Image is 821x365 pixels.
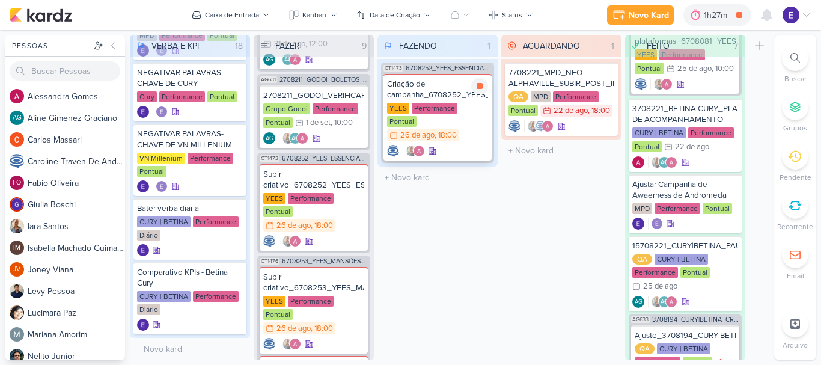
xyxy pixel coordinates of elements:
[632,103,738,125] div: 3708221_BETINA|CURY_PLANILHA DE ACOMPANHAMENTO
[383,65,403,72] span: CT1473
[632,127,686,138] div: CURY | BETINA
[260,155,279,162] span: CT1473
[665,156,677,168] img: Alessandra Gomes
[653,78,665,90] img: Iara Santos
[28,112,125,124] div: A l i n e G i m e n e z G r a c i a n o
[704,9,731,22] div: 1h27m
[524,120,554,132] div: Colaboradores: Iara Santos, Caroline Traven De Andrade, Alessandra Gomes
[137,230,160,241] div: Diário
[137,244,149,256] div: Criador(a): Eduardo Quaresma
[263,235,275,247] div: Criador(a): Caroline Traven De Andrade
[311,325,333,333] div: , 18:00
[508,91,528,102] div: QA
[635,78,647,90] img: Caroline Traven De Andrade
[483,40,495,52] div: 1
[263,132,275,144] div: Aline Gimenez Graciano
[276,325,311,333] div: 26 de ago
[643,283,677,290] div: 25 de ago
[28,242,125,254] div: I s a b e l l a M a c h a d o G u i m a r ã e s
[632,203,652,214] div: MPD
[156,106,168,118] img: Eduardo Quaresma
[648,218,663,230] div: Colaboradores: Eduardo Quaresma
[658,296,670,308] div: Aline Gimenez Graciano
[263,338,275,350] img: Caroline Traven De Andrade
[28,133,125,146] div: C a r l o s M a s s a r i
[661,160,668,166] p: AG
[10,284,24,298] img: Levy Pessoa
[188,153,233,164] div: Performance
[260,258,279,265] span: CT1476
[629,9,669,22] div: Novo Kard
[774,44,816,84] li: Ctrl + F
[648,296,677,308] div: Colaboradores: Iara Santos, Aline Gimenez Graciano, Alessandra Gomes
[313,103,358,114] div: Performance
[632,218,644,230] div: Criador(a): Eduardo Quaresma
[311,222,333,230] div: , 18:00
[10,327,24,342] img: Mariana Amorim
[289,132,301,144] div: Aline Gimenez Graciano
[263,54,275,66] div: Aline Gimenez Graciano
[28,155,125,168] div: C a r o l i n e T r a v e n D e A n d r a d e
[193,291,239,302] div: Performance
[137,319,149,331] div: Criador(a): Eduardo Quaresma
[28,198,125,211] div: G i u l i a B o s c h i
[282,54,294,66] div: Aline Gimenez Graciano
[508,120,520,132] img: Caroline Traven De Andrade
[288,193,334,204] div: Performance
[28,177,125,189] div: F a b i o O l i v e i r a
[137,180,149,192] div: Criador(a): Eduardo Quaresma
[651,156,663,168] img: Iara Santos
[650,78,673,90] div: Colaboradores: Iara Santos, Alessandra Gomes
[282,132,294,144] img: Iara Santos
[508,120,520,132] div: Criador(a): Caroline Traven De Andrade
[279,76,368,83] span: 2708211_GODOI_BOLETOS_2a_QUINZENA_SETEMBRO+OUTUBRO
[10,40,91,51] div: Pessoas
[675,143,709,151] div: 22 de ago
[406,65,492,72] span: 6708252_YEES_ESSENCIA_CAMPOLIM_SUBIR_PEÇAS_CAMPANHA
[137,304,160,315] div: Diário
[783,7,799,23] img: Eduardo Quaresma
[137,129,243,150] div: NEGATIVAR PALAVRAS-CHAVE DE VN MILLENIUM
[289,338,301,350] img: Alessandra Gomes
[534,120,546,132] img: Caroline Traven De Andrade
[132,340,248,358] input: + Novo kard
[635,330,736,341] div: Ajuste_3708194_CURY|BETINA_CRIAÇÃO_TEXTO_CAMPANHA_META_V3
[435,132,457,140] div: , 18:00
[635,343,655,354] div: QA
[279,132,308,144] div: Colaboradores: Iara Santos, Aline Gimenez Graciano, Alessandra Gomes
[13,115,22,121] p: AG
[306,119,331,127] div: 1 de set
[266,136,273,142] p: AG
[137,267,243,289] div: Comparativo KPIs - Betina Cury
[632,241,738,251] div: 15708221_CURY|BETINA_PAUSAR_CAMPANHA_ANTIGA_META
[10,241,24,255] div: Isabella Machado Guimarães
[263,103,310,114] div: Grupo Godoi
[263,309,293,320] div: Pontual
[632,141,662,152] div: Pontual
[193,216,239,227] div: Performance
[28,90,125,103] div: A l e s s a n d r a G o m e s
[655,203,700,214] div: Performance
[658,156,670,168] div: Aline Gimenez Graciano
[651,218,663,230] img: Eduardo Quaresma
[279,54,301,66] div: Colaboradores: Aline Gimenez Graciano, Alessandra Gomes
[263,296,285,307] div: YEES
[28,328,125,341] div: M a r i a n a A m o r i m
[387,145,399,157] div: Criador(a): Caroline Traven De Andrade
[263,272,364,293] div: Subir criativo_6708253_YEES_MANSÕES_SUBIR_PEÇAS_CAMPANHA
[137,180,149,192] img: Eduardo Quaresma
[387,103,409,114] div: YEES
[387,79,488,100] div: Criação de campanha_6708252_YEES_ESSENCIA_CAMPOLIM_SUBIR_PEÇAS_CAMPANHA
[661,299,668,305] p: AG
[471,78,488,94] div: Parar relógio
[137,203,243,214] div: Bater verba diaria
[288,296,334,307] div: Performance
[632,267,678,278] div: Performance
[263,54,275,66] div: Criador(a): Aline Gimenez Graciano
[657,343,710,354] div: CURY | BETINA
[289,235,301,247] img: Alessandra Gomes
[632,218,644,230] img: Eduardo Quaresma
[588,107,610,115] div: , 18:00
[542,120,554,132] img: Alessandra Gomes
[632,156,644,168] div: Criador(a): Alessandra Gomes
